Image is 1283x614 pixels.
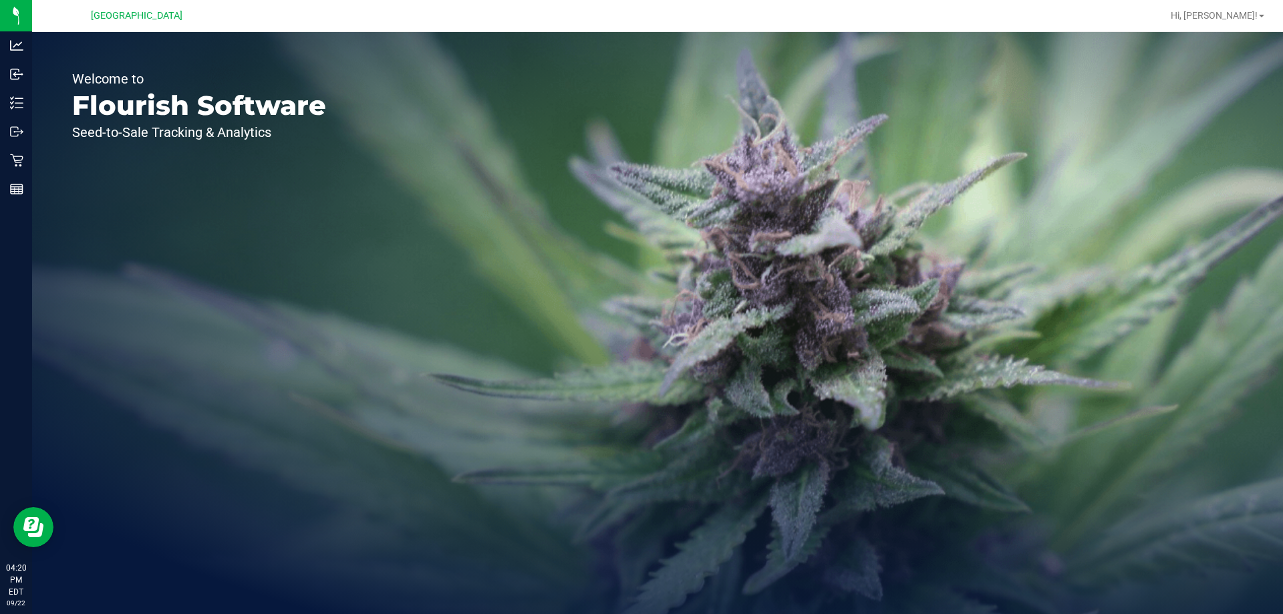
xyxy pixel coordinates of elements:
inline-svg: Inbound [10,67,23,81]
p: Welcome to [72,72,326,86]
inline-svg: Retail [10,154,23,167]
inline-svg: Outbound [10,125,23,138]
inline-svg: Inventory [10,96,23,110]
inline-svg: Reports [10,182,23,196]
inline-svg: Analytics [10,39,23,52]
span: Hi, [PERSON_NAME]! [1171,10,1258,21]
span: [GEOGRAPHIC_DATA] [91,10,182,21]
p: Seed-to-Sale Tracking & Analytics [72,126,326,139]
p: 04:20 PM EDT [6,562,26,598]
p: 09/22 [6,598,26,608]
iframe: Resource center [13,507,53,547]
p: Flourish Software [72,92,326,119]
